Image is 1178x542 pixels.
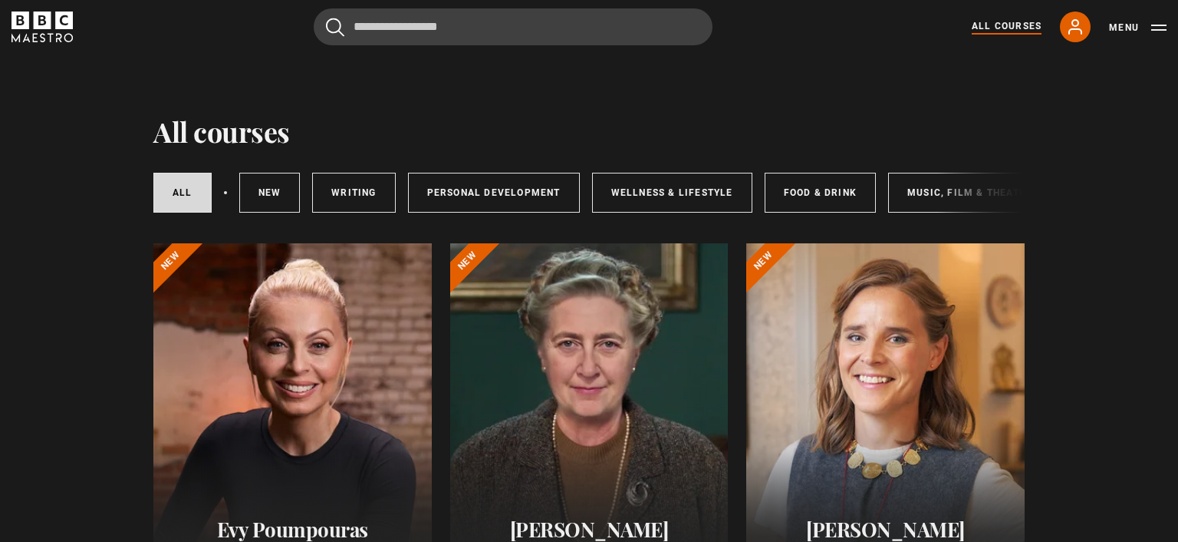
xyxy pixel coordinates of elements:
[326,18,344,37] button: Submit the search query
[1109,20,1166,35] button: Toggle navigation
[765,517,1006,541] h2: [PERSON_NAME]
[312,173,395,213] a: Writing
[972,19,1041,35] a: All Courses
[172,517,413,541] h2: Evy Poumpouras
[765,173,876,213] a: Food & Drink
[592,173,752,213] a: Wellness & Lifestyle
[469,517,710,541] h2: [PERSON_NAME]
[153,173,212,213] a: All
[153,115,290,147] h1: All courses
[314,8,712,45] input: Search
[239,173,301,213] a: New
[408,173,580,213] a: Personal Development
[12,12,73,42] svg: BBC Maestro
[888,173,1051,213] a: Music, Film & Theatre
